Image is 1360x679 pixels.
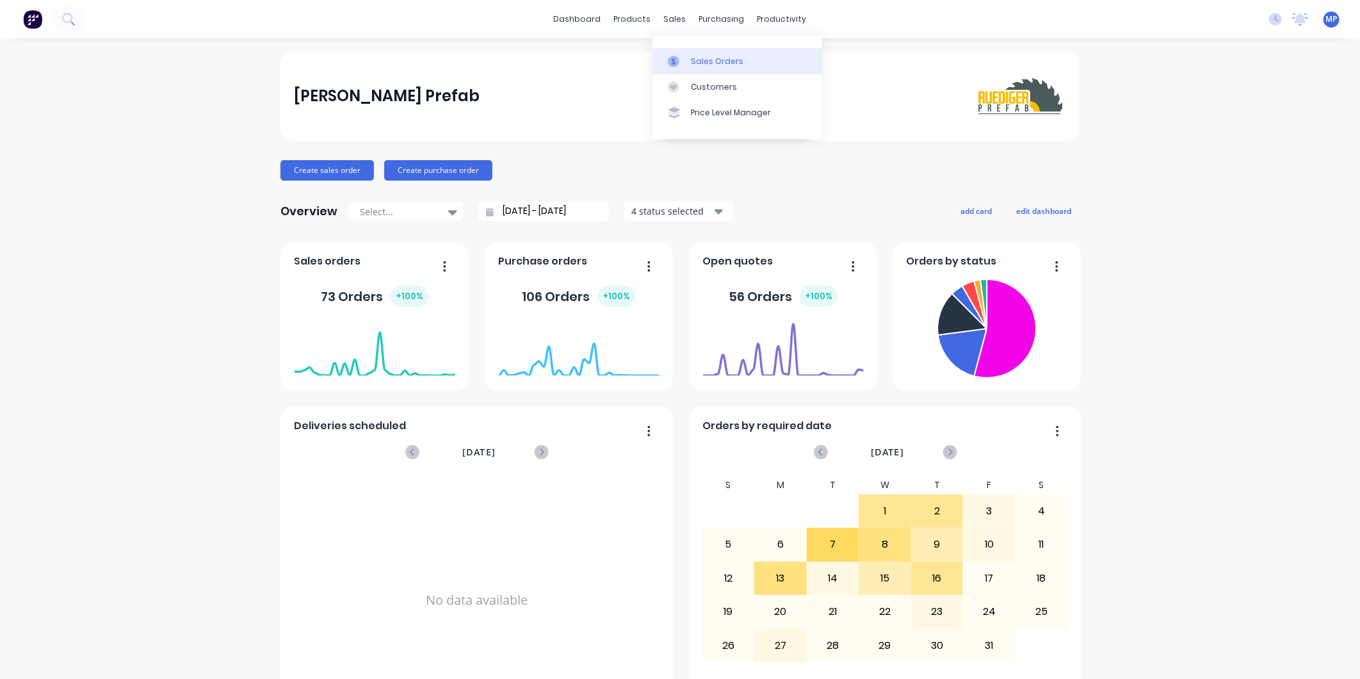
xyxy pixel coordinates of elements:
div: 28 [807,629,859,661]
div: 10 [964,528,1015,560]
span: Purchase orders [499,254,588,269]
div: 3 [964,495,1015,527]
button: 4 status selected [624,202,733,221]
div: 24 [964,596,1015,628]
button: Create purchase order [384,160,492,181]
button: add card [952,202,1000,219]
div: purchasing [693,10,751,29]
img: Ruediger Prefab [976,74,1065,119]
div: 106 Orders [522,286,636,307]
div: 13 [755,562,806,594]
div: 21 [807,596,859,628]
div: 6 [755,528,806,560]
div: 11 [1016,528,1067,560]
div: 18 [1016,562,1067,594]
div: S [702,476,755,495]
div: 4 status selected [631,204,712,218]
div: [PERSON_NAME] Prefab [295,83,480,109]
div: F [963,476,1016,495]
div: 12 [703,562,754,594]
div: 56 Orders [729,286,838,307]
div: 29 [859,629,911,661]
div: Sales Orders [691,56,743,67]
div: T [807,476,859,495]
div: 14 [807,562,859,594]
div: 20 [755,596,806,628]
div: 17 [964,562,1015,594]
div: 73 Orders [321,286,428,307]
div: 22 [859,596,911,628]
div: productivity [751,10,813,29]
div: 16 [912,562,963,594]
div: S [1016,476,1068,495]
div: 2 [912,495,963,527]
div: + 100 % [391,286,428,307]
a: Customers [652,74,822,100]
div: T [911,476,964,495]
div: 5 [703,528,754,560]
div: M [754,476,807,495]
div: W [859,476,911,495]
div: Overview [280,199,337,224]
div: 25 [1016,596,1067,628]
div: 31 [964,629,1015,661]
a: Sales Orders [652,48,822,74]
div: Price Level Manager [691,107,771,119]
div: products [608,10,658,29]
div: sales [658,10,693,29]
span: Open quotes [703,254,773,269]
img: Factory [23,10,42,29]
div: 27 [755,629,806,661]
div: 26 [703,629,754,661]
div: 1 [859,495,911,527]
div: 9 [912,528,963,560]
div: 23 [912,596,963,628]
button: Create sales order [280,160,374,181]
a: Price Level Manager [652,100,822,126]
div: + 100 % [598,286,636,307]
div: 4 [1016,495,1067,527]
a: dashboard [547,10,608,29]
div: 15 [859,562,911,594]
div: Customers [691,81,737,93]
span: Orders by status [907,254,997,269]
span: [DATE] [462,445,496,459]
div: 7 [807,528,859,560]
div: 19 [703,596,754,628]
span: Sales orders [295,254,361,269]
div: 8 [859,528,911,560]
span: Deliveries scheduled [295,418,407,434]
button: edit dashboard [1008,202,1080,219]
span: MP [1326,13,1338,25]
div: 30 [912,629,963,661]
span: [DATE] [871,445,904,459]
div: + 100 % [800,286,838,307]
